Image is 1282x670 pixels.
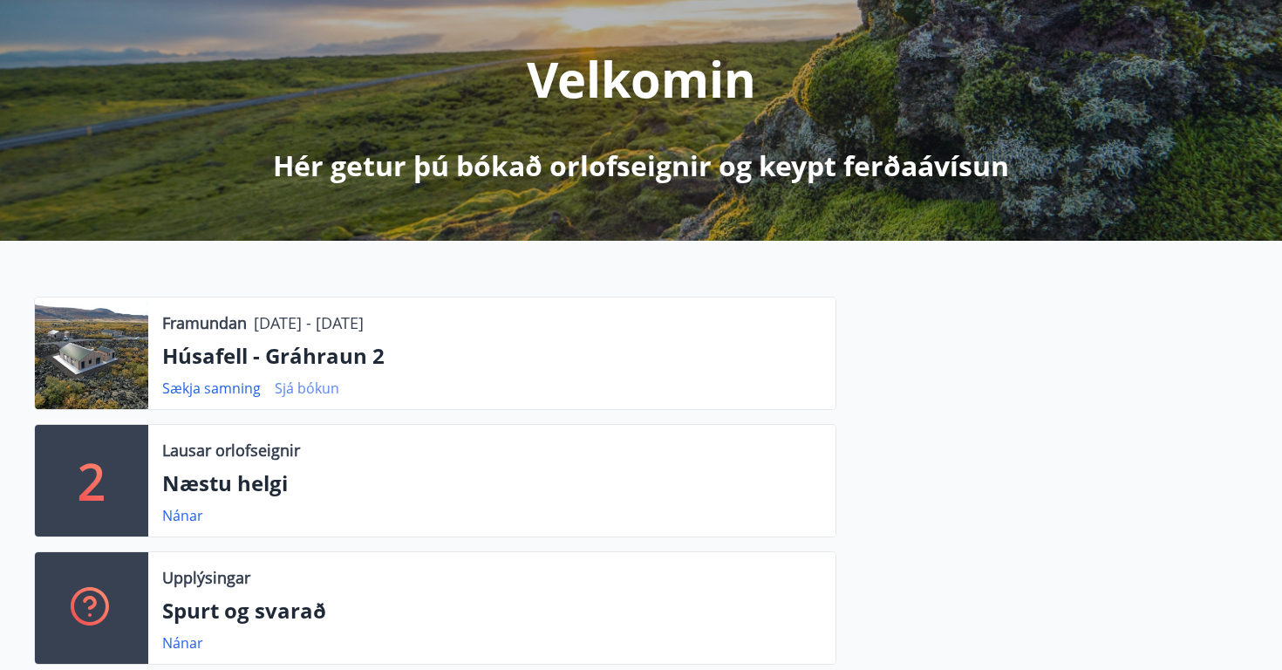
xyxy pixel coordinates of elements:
p: Næstu helgi [162,468,822,498]
p: Velkomin [527,45,756,112]
p: Upplýsingar [162,566,250,589]
p: 2 [78,448,106,514]
p: Spurt og svarað [162,596,822,626]
a: Sækja samning [162,379,261,398]
a: Nánar [162,633,203,653]
p: Framundan [162,311,247,334]
a: Nánar [162,506,203,525]
p: Lausar orlofseignir [162,439,300,461]
p: Húsafell - Gráhraun 2 [162,341,822,371]
p: [DATE] - [DATE] [254,311,364,334]
a: Sjá bókun [275,379,339,398]
p: Hér getur þú bókað orlofseignir og keypt ferðaávísun [273,147,1009,185]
